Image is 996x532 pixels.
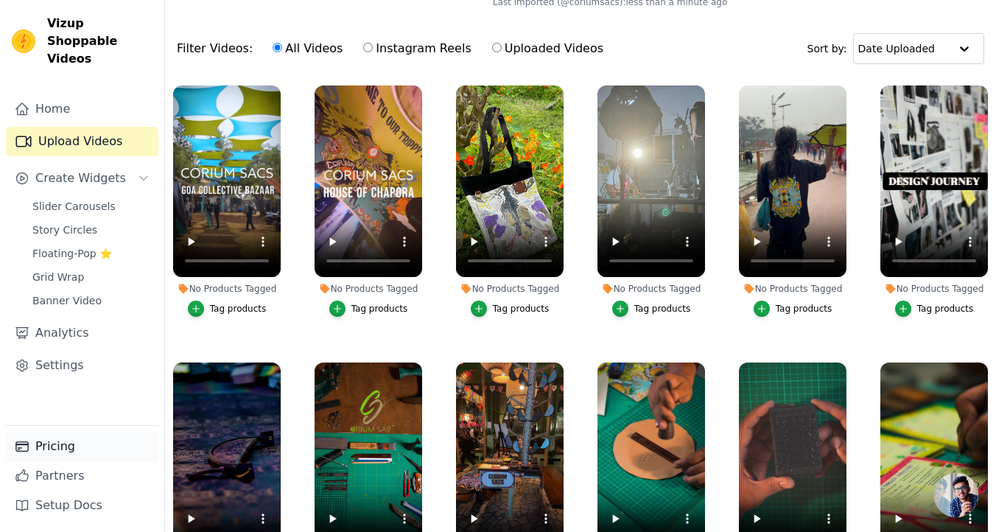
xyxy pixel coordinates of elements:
div: Tag products [210,303,267,315]
span: Create Widgets [35,169,126,187]
div: Tag products [776,303,832,315]
span: Grid Wrap [32,270,84,284]
div: No Products Tagged [739,283,846,295]
span: Floating-Pop ⭐ [32,246,112,261]
a: Partners [6,461,158,491]
a: Settings [6,351,158,380]
a: Pricing [6,432,158,461]
a: Slider Carousels [24,196,158,217]
a: Setup Docs [6,491,158,520]
a: Grid Wrap [24,267,158,287]
span: Slider Carousels [32,199,116,214]
div: No Products Tagged [880,283,988,295]
div: No Products Tagged [315,283,422,295]
a: Story Circles [24,220,158,240]
a: Open chat [934,473,978,517]
div: No Products Tagged [597,283,705,295]
button: Tag products [612,301,691,317]
button: Tag products [188,301,267,317]
div: Tag products [634,303,691,315]
button: Create Widgets [6,164,158,193]
div: Filter Videos: [177,32,611,66]
div: Tag products [917,303,974,315]
div: No Products Tagged [173,283,281,295]
a: Analytics [6,318,158,348]
button: Tag products [471,301,550,317]
button: Tag products [895,301,974,317]
a: Banner Video [24,290,158,311]
div: No Products Tagged [456,283,564,295]
span: Banner Video [32,293,102,308]
input: All Videos [273,43,282,52]
a: Floating-Pop ⭐ [24,243,158,264]
label: All Videos [272,39,343,58]
a: Upload Videos [6,127,158,156]
button: Tag products [754,301,832,317]
span: Story Circles [32,223,97,237]
div: Sort by: [807,33,985,64]
button: Tag products [329,301,408,317]
input: Uploaded Videos [492,43,502,52]
div: Tag products [351,303,408,315]
input: Instagram Reels [363,43,373,52]
span: Vizup Shoppable Videos [47,15,152,68]
img: Vizup [12,29,35,53]
a: Home [6,94,158,124]
label: Uploaded Videos [491,39,604,58]
label: Instagram Reels [362,39,471,58]
div: Tag products [493,303,550,315]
